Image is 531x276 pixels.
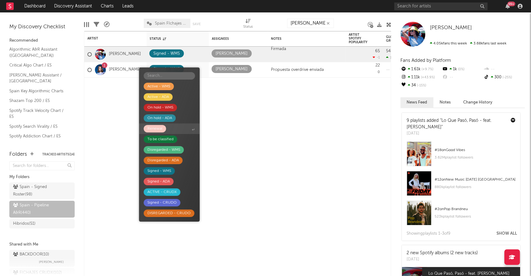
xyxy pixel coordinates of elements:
[400,81,442,90] div: 34
[147,125,162,132] div: Renewal
[153,50,180,57] div: Signed - WMS
[400,97,433,108] button: News Feed
[505,4,510,9] button: 99+
[153,66,180,73] div: Signed - WMS
[104,16,109,34] div: A&R Pipeline
[9,23,75,31] div: My Discovery Checklist
[84,16,89,34] div: Edit Columns
[430,25,472,31] a: [PERSON_NAME]
[9,46,68,59] a: Algorithmic A&R Assistant ([GEOGRAPHIC_DATA])
[147,83,170,90] div: Active - WMS
[13,220,35,228] div: Hibridos ( 51 )
[394,2,487,10] input: Search for artists
[243,16,253,34] div: Status
[9,241,75,248] div: Shared with Me
[147,178,170,185] div: Signed - ADA
[9,72,68,85] a: [PERSON_NAME] Assistant / [GEOGRAPHIC_DATA]
[9,250,75,267] a: BACKDOOR(10)[PERSON_NAME]
[420,76,435,79] span: +43.9 %
[243,23,253,31] div: Status
[442,65,483,73] div: 1k
[193,22,201,26] button: Save
[9,62,68,69] a: Critical Algo Chart / ES
[9,123,68,130] a: Spotify Search Virality / ES
[433,97,457,108] button: Notes
[147,188,177,196] div: ACTIVE - CRUDX
[9,97,68,104] a: Shazam Top 200 / ES
[271,47,286,52] div: Firmada
[39,258,64,266] span: [PERSON_NAME]
[147,104,173,111] div: On hold - WMS
[9,182,75,199] a: Spain - Signed Roster(98)
[407,250,478,256] div: 2 new Spotify albums (2 new tracks)
[87,37,134,40] div: Artist
[9,219,75,228] a: Hibridos(51)
[109,52,141,57] a: [PERSON_NAME]
[496,232,517,236] button: Show All
[9,88,68,94] a: Spain Key Algorithmic Charts
[147,167,171,175] div: Signed - WMS
[400,73,442,81] div: 1.11k
[416,84,426,87] span: -15 %
[94,16,99,34] div: Filters
[400,65,442,73] div: 1.61k
[13,183,57,198] div: Spain - Signed Roster ( 98 )
[457,68,464,71] span: 0 %
[375,49,380,53] div: 65
[13,202,57,217] div: Spain - Pipeline A&R ( 440 )
[386,56,398,60] div: 12.4k
[9,107,68,120] a: Spotify Track Velocity Chart / ES
[483,65,525,73] div: --
[402,171,520,200] a: #12onNew Music [DATE] [GEOGRAPHIC_DATA]880kplaylist followers
[147,146,180,154] div: Disregarded - WMS
[386,35,433,43] div: Global Audio Streams Daily Growth
[147,199,177,206] div: Signed - CRUDO
[435,213,515,220] div: 523k playlist followers
[9,151,27,158] div: Folders
[9,173,75,181] div: My Folders
[216,66,248,73] div: [PERSON_NAME]
[13,251,49,258] div: BACKDOOR ( 10 )
[435,183,515,191] div: 880k playlist followers
[507,2,515,6] div: 99 +
[435,154,515,161] div: 3.62M playlist followers
[147,209,191,217] div: DISREGARDED - CRUDO
[435,176,515,183] div: # 12 on New Music [DATE] [GEOGRAPHIC_DATA]
[9,201,75,218] a: Spain - Pipeline A&R(440)
[349,62,380,77] div: 0
[407,118,491,129] a: "Lo Que Pasó, Pasó - feat. [PERSON_NAME]"
[216,50,248,57] div: [PERSON_NAME]
[402,141,520,171] a: #18onGood Vibes3.62Mplaylist followers
[42,153,75,156] button: Tracked Artists(14)
[407,131,506,137] div: [DATE]
[150,37,190,41] div: Status
[386,49,395,53] div: 543k
[402,200,520,230] a: #2onPop Brandneu523kplaylist followers
[400,58,451,63] span: Fans Added by Platform
[287,19,334,28] input: Search...
[442,73,483,81] div: --
[377,56,380,59] span: -1
[501,76,512,79] span: -25 %
[147,93,169,101] div: Active - ADA
[147,157,179,164] div: Disregarded - ADA
[147,114,172,122] div: On hold - ADA
[407,230,450,237] div: Showing playlist s 1- 3 of 9
[9,133,68,140] a: Spotify Addiction Chart / ES
[144,72,195,80] input: Search...
[375,63,380,67] div: 22
[268,67,327,72] div: Propuesta overdrive enviada
[483,73,525,81] div: 300
[430,42,467,45] span: 4.05k fans this week
[147,136,174,143] div: To be classified
[212,37,255,41] div: Assignees
[155,21,187,25] span: Spain FIchajes Ok
[109,67,141,72] a: [PERSON_NAME]
[435,146,515,154] div: # 18 on Good Vibes
[407,117,506,131] div: 9 playlists added
[457,97,499,108] button: Change History
[421,68,433,71] span: +9.7 %
[407,256,478,263] div: [DATE]
[271,37,333,41] div: Notes
[9,161,75,170] input: Search for folders...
